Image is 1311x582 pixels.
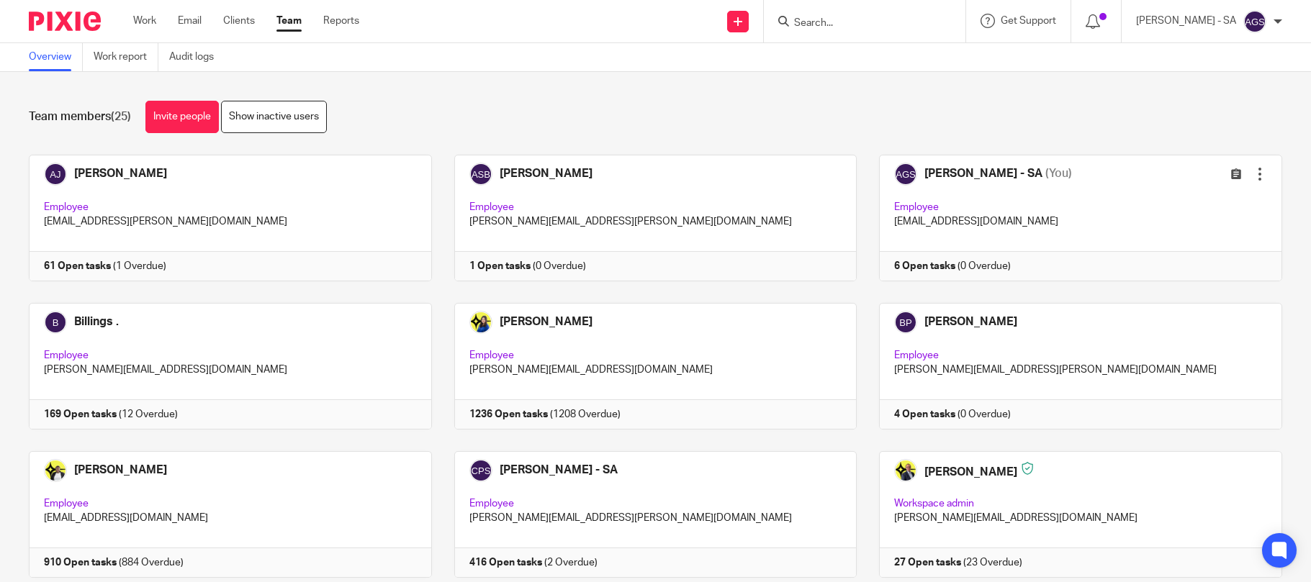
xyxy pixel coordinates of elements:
a: Overview [29,43,83,71]
img: svg%3E [1243,10,1266,33]
img: Pixie [29,12,101,31]
h1: Team members [29,109,131,124]
a: Clients [223,14,255,28]
span: Get Support [1001,16,1056,26]
a: Work [133,14,156,28]
a: Team [276,14,302,28]
a: Show inactive users [221,101,327,133]
a: Audit logs [169,43,225,71]
a: Invite people [145,101,219,133]
a: Work report [94,43,158,71]
span: (25) [111,111,131,122]
a: Email [178,14,202,28]
input: Search [793,17,922,30]
a: Reports [323,14,359,28]
p: [PERSON_NAME] - SA [1136,14,1236,28]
